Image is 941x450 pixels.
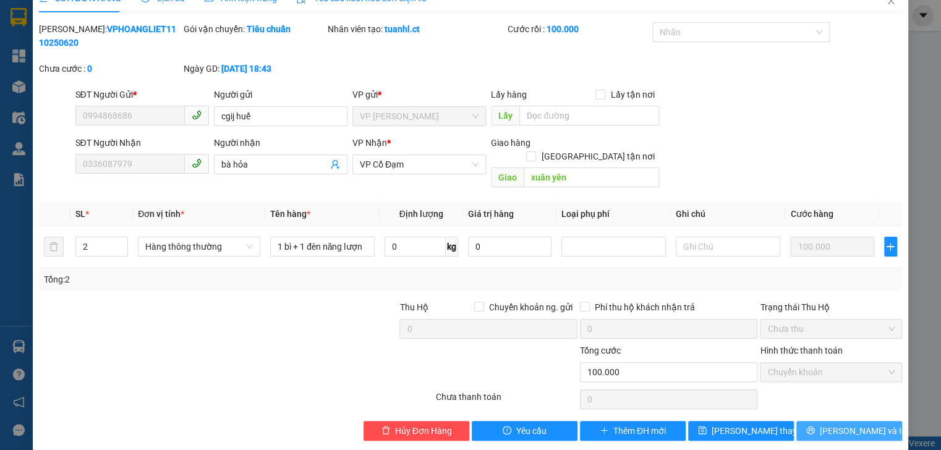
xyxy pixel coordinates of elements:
div: Người gửi [214,88,347,101]
b: Tiêu chuẩn [247,24,291,34]
div: Cước rồi : [508,22,649,36]
button: deleteHủy Đơn Hàng [364,421,469,441]
span: VP Hoàng Liệt [360,107,479,125]
span: VP Cổ Đạm [360,155,479,174]
div: Gói vận chuyển: [184,22,325,36]
span: [PERSON_NAME] và In [820,424,906,438]
div: SĐT Người Nhận [75,136,209,150]
div: Người nhận [214,136,347,150]
button: plusThêm ĐH mới [580,421,686,441]
span: phone [192,158,202,168]
span: Giá trị hàng [468,209,514,219]
div: Tổng: 2 [44,273,364,286]
th: Ghi chú [671,202,785,226]
span: kg [446,237,458,257]
span: Đơn vị tính [138,209,184,219]
span: Hủy Đơn Hàng [395,424,452,438]
div: Ngày GD: [184,62,325,75]
span: exclamation-circle [503,426,511,436]
span: [GEOGRAPHIC_DATA] tận nơi [536,150,659,163]
span: phone [192,110,202,120]
span: Lấy tận nơi [605,88,659,101]
span: Chuyển khoản ng. gửi [484,300,577,314]
span: Hàng thông thường [145,237,253,256]
span: Phí thu hộ khách nhận trả [590,300,700,314]
span: Tên hàng [270,209,310,219]
button: exclamation-circleYêu cầu [472,421,577,441]
label: Hình thức thanh toán [760,346,842,355]
span: plus [600,426,608,436]
div: VP gửi [352,88,486,101]
span: Cước hàng [790,209,833,219]
span: Lấy hàng [491,90,527,100]
span: Thêm ĐH mới [613,424,666,438]
button: save[PERSON_NAME] thay đổi [688,421,794,441]
span: Chưa thu [767,320,894,338]
input: Dọc đường [524,168,659,187]
b: 0 [87,64,92,74]
div: Trạng thái Thu Hộ [760,300,901,314]
div: Chưa cước : [39,62,181,75]
span: Yêu cầu [516,424,547,438]
span: VP Nhận [352,138,387,148]
button: delete [44,237,64,257]
span: Giao [491,168,524,187]
div: Nhân viên tạo: [328,22,506,36]
b: 100.000 [546,24,578,34]
input: Dọc đường [519,106,659,125]
span: user-add [330,159,340,169]
span: Định lượng [399,209,443,219]
button: printer[PERSON_NAME] và In [796,421,902,441]
span: delete [381,426,390,436]
b: VPHOANGLIET1110250620 [39,24,176,48]
div: SĐT Người Gửi [75,88,209,101]
th: Loại phụ phí [556,202,671,226]
input: Ghi Chú [676,237,780,257]
input: 0 [790,237,874,257]
span: Lấy [491,106,519,125]
span: plus [885,242,896,252]
button: plus [884,237,897,257]
b: [DATE] 18:43 [221,64,271,74]
span: [PERSON_NAME] thay đổi [712,424,811,438]
input: VD: Bàn, Ghế [270,237,375,257]
span: printer [806,426,815,436]
span: save [698,426,707,436]
span: Giao hàng [491,138,530,148]
div: [PERSON_NAME]: [39,22,181,49]
span: Tổng cước [580,346,621,355]
span: SL [75,209,85,219]
b: tuanhl.ct [385,24,420,34]
div: Chưa thanh toán [435,390,579,412]
span: Chuyển khoản [767,363,894,381]
span: Thu Hộ [399,302,428,312]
